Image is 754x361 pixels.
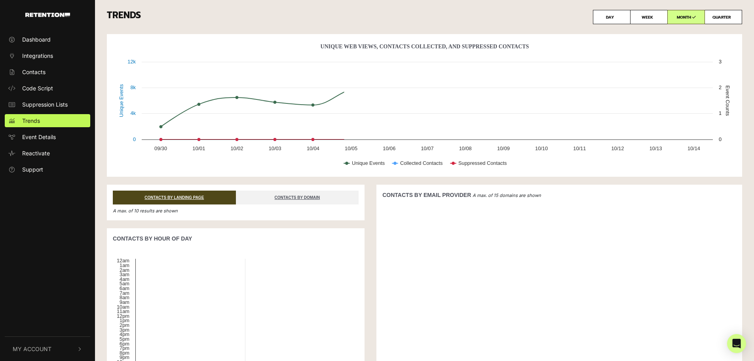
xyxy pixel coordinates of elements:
[127,59,136,65] text: 12k
[307,145,319,151] text: 10/04
[120,341,129,347] text: 6pm
[458,160,507,166] text: Suppressed Contacts
[113,191,236,204] a: CONTACTS BY LANDING PAGE
[120,327,129,333] text: 3pm
[120,345,129,351] text: 7pm
[473,193,541,198] em: A max. of 15 domains are shown
[120,336,129,342] text: 5pm
[117,308,129,314] text: 11am
[5,114,90,127] a: Trends
[725,86,731,116] text: Event Counts
[321,44,529,50] text: Unique Web Views, Contacts Collected, And Suppressed Contacts
[22,133,56,141] span: Event Details
[113,208,178,214] em: A max. of 10 results are shown
[117,258,129,264] text: 12am
[719,110,722,116] text: 1
[593,10,631,24] label: DAY
[667,10,705,24] label: MONTH
[13,345,51,353] span: My Account
[133,136,136,142] text: 0
[5,65,90,78] a: Contacts
[118,84,124,117] text: Unique Events
[5,163,90,176] a: Support
[719,136,722,142] text: 0
[22,100,68,109] span: Suppression Lists
[5,49,90,62] a: Integrations
[650,145,662,151] text: 10/13
[22,84,53,92] span: Code Script
[120,290,129,296] text: 7am
[611,145,624,151] text: 10/12
[230,145,243,151] text: 10/02
[22,35,51,44] span: Dashboard
[120,350,129,356] text: 8pm
[120,267,129,273] text: 2am
[535,145,548,151] text: 10/10
[120,281,129,287] text: 5am
[120,271,129,277] text: 3am
[497,145,510,151] text: 10/09
[192,145,205,151] text: 10/01
[688,145,700,151] text: 10/14
[117,313,129,319] text: 12pm
[22,149,50,157] span: Reactivate
[107,10,742,24] h3: TRENDS
[22,165,43,174] span: Support
[383,145,395,151] text: 10/06
[120,331,129,337] text: 4pm
[421,145,433,151] text: 10/07
[130,110,136,116] text: 4k
[22,52,53,60] span: Integrations
[630,10,668,24] label: WEEK
[719,59,722,65] text: 3
[727,334,746,353] div: Open Intercom Messenger
[5,147,90,160] a: Reactivate
[400,160,443,166] text: Collected Contacts
[345,145,357,151] text: 10/05
[719,84,722,90] text: 2
[5,337,90,361] button: My Account
[705,10,742,24] label: QUARTER
[120,262,129,268] text: 1am
[120,317,129,323] text: 1pm
[120,276,129,282] text: 4am
[120,294,129,300] text: 8am
[269,145,281,151] text: 10/03
[236,191,359,204] a: CONTACTS BY DOMAIN
[154,145,167,151] text: 09/30
[459,145,472,151] text: 10/08
[5,130,90,143] a: Event Details
[573,145,586,151] text: 10/11
[120,322,129,328] text: 2pm
[5,82,90,95] a: Code Script
[5,33,90,46] a: Dashboard
[113,40,736,175] svg: Unique Web Views, Contacts Collected, And Suppressed Contacts
[117,304,129,310] text: 10am
[22,68,46,76] span: Contacts
[25,13,70,17] img: Retention.com
[352,160,385,166] text: Unique Events
[120,354,129,360] text: 9pm
[120,299,129,305] text: 9am
[382,192,471,198] strong: CONTACTS BY EMAIL PROVIDER
[130,84,136,90] text: 8k
[120,285,129,291] text: 6am
[22,117,40,125] span: Trends
[113,235,192,242] strong: CONTACTS BY HOUR OF DAY
[5,98,90,111] a: Suppression Lists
